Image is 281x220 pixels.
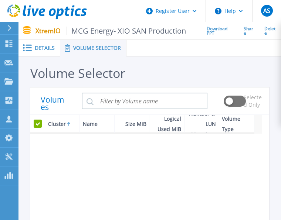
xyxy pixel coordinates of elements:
div: Size MiB [125,119,146,129]
span: Delete [264,27,276,35]
span: Volume Selector [73,45,121,51]
span: Download PPT [207,27,233,35]
div: Logical Used MiB [152,114,181,134]
div: Cluster [48,119,66,129]
div: Number of LUN Mappings [187,109,216,140]
div: Volume Selector [30,66,125,80]
span: Share [244,27,254,35]
div: Volume Type [222,114,248,134]
input: Filter by Volume name [82,93,207,109]
span: AS [263,8,270,14]
p: XtremIO [35,27,186,35]
span: Selected Only [244,94,262,109]
p: Volumes [41,96,68,106]
span: Details [35,45,55,51]
div: Name [83,119,98,129]
span: MCG Energy- XIO SAN Production [67,27,186,35]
